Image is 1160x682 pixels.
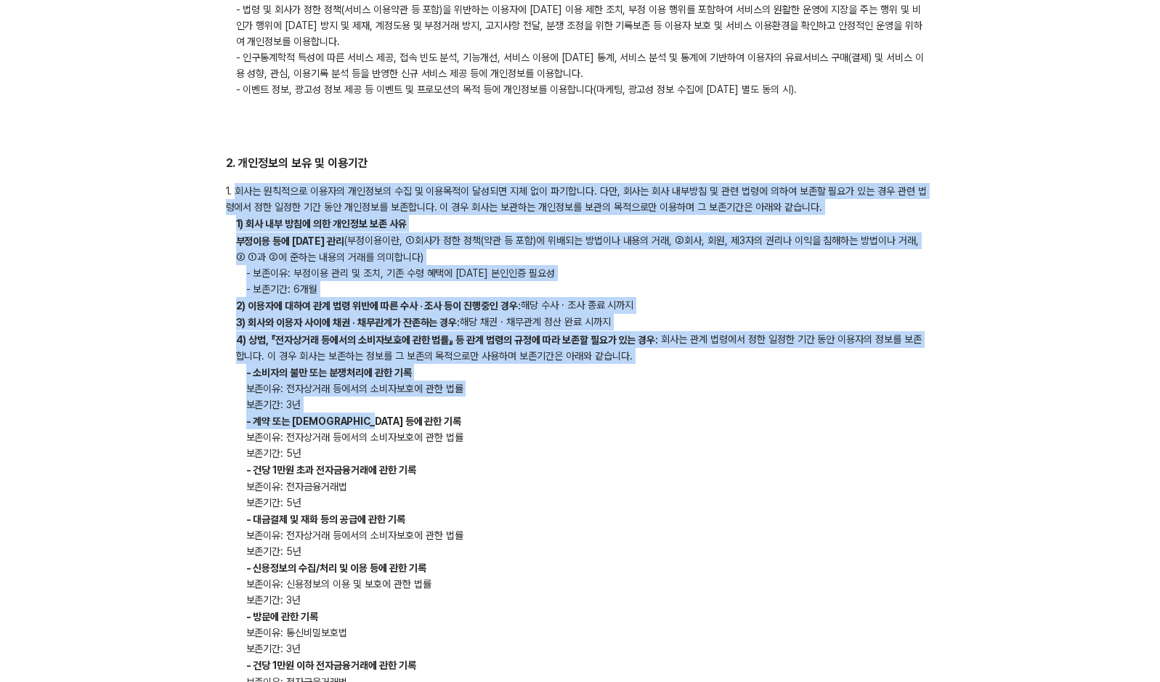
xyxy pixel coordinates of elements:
b: 2) 이용자에 대하여 관계 법령 위반에 따른 수사 · 조사 등이 진행중인 경우: [236,300,521,312]
b: 3) 회사와 이용자 사이에 채권 · 채무관계가 잔존하는 경우: [236,317,461,329]
p: (부정이용이란, ①회사가 정한 정책(약관 등 포함)에 위배되는 방법이나 내용의 거래, ②회사, 회원, 제3자의 권리나 이익을 침해하는 방법이나 거래, ③ ①과 ②에 준하는 내... [226,232,935,265]
span: 보존이유: 신용정보의 이용 및 보호에 관한 법률 [236,578,442,590]
span: 보존기간: 3년 [236,643,312,654]
span: 보존기간: 5년 [236,497,312,508]
b: 4) 상법, 『전자상거래 등에서의 소비자보호에 관한 법률』 등 관계 법령의 규정에 따라 보존할 필요가 있는 경우: [236,334,659,346]
b: 1) 회사 내부 방침에 의한 개인정보 보존 사유 [236,219,407,230]
b: - 신용정보의 수집/처리 및 이용 등에 관한 기록 [246,562,426,574]
span: 보존기간: 5년 [236,545,312,557]
span: 보존이유: 전자상거래 등에서의 소비자보호에 관한 법률 [236,431,474,443]
b: - 건당 1만원 초과 전자금융거래에 관한 기록 [246,465,416,476]
span: 보존기간: 3년 [236,594,312,606]
b: - 소비자의 불만 또는 분쟁처리에 관한 기록 [246,367,412,378]
span: - 보존이유: 부정이용 관리 및 조치, 기존 수령 혜택에 [DATE] 본인인증 필요성 [236,267,565,279]
b: - 대금결제 및 재화 등의 공급에 관한 기록 [246,513,405,525]
span: 보존기간: 3년 [236,399,312,410]
p: - 인구통계학적 특성에 따른 서비스 제공, 접속 빈도 분석, 기능개선, 서비스 이용에 [DATE] 통계, 서비스 분석 및 통계에 기반하여 이용자의 유료서비스 구매(결제) 및 ... [226,49,935,81]
p: - 이벤트 정보, 광고성 정보 제공 등 이벤트 및 프로모션의 목적 등에 개인정보를 이용합니다(마케팅, 광고성 정보 수집에 [DATE] 별도 동의 시). [226,81,935,97]
b: - 건당 1만원 이하 전자금융거래에 관한 기록 [246,660,416,672]
b: 부정이용 등에 [DATE] 관리 [236,235,344,247]
span: 보존이유: 전자상거래 등에서의 소비자보호에 관한 법률 [236,529,474,541]
span: 보존기간: 5년 [236,447,312,459]
span: 보존이유: 통신비밀보호법 [236,627,358,638]
span: 보존이유: 전자금융거래법 [236,481,358,492]
p: 회사는 관계 법령에서 정한 일정한 기간 동안 이용자의 정보를 보존합니다. 이 경우 회사는 보존하는 정보를 그 보존의 목적으로만 사용하며 보존기간은 아래와 같습니다. [226,331,935,364]
b: - 방문에 관한 기록 [246,611,319,622]
h2: 2. 개인정보의 보유 및 이용기간 [226,155,935,172]
p: 해당 채권 · 채무관계 정산 완료 시까지 [226,314,935,330]
p: - 법령 및 회사가 정한 정책(서비스 이용약관 등 포함)을 위반하는 이용자에 [DATE] 이용 제한 조치, 부정 이용 행위를 포함하여 서비스의 원활한 운영에 지장을 주는 행위... [226,1,935,49]
span: - 보존기간: 6개월 [236,283,328,295]
p: 해당 수사 · 조사 종료 시까지 [226,297,935,314]
b: - 계약 또는 [DEMOGRAPHIC_DATA] 등에 관한 기록 [246,415,462,427]
span: 보존이유: 전자상거래 등에서의 소비자보호에 관한 법률 [236,383,474,394]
